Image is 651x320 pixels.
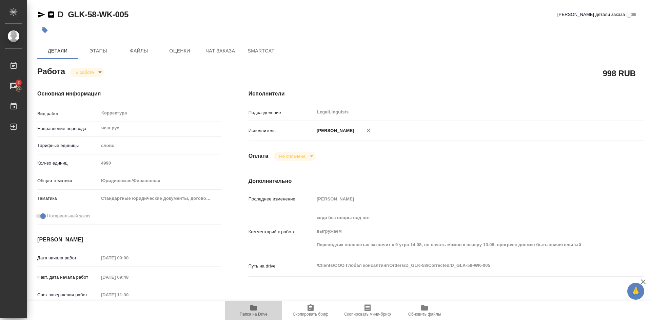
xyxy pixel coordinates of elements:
[314,260,611,271] textarea: /Clients/ООО Глобал консалтинг/Orders/D_GLK-58/Corrected/D_GLK-58-WK-005
[41,47,74,55] span: Детали
[70,68,104,77] div: В работе
[99,140,221,151] div: слово
[245,47,277,55] span: SmartCat
[37,236,221,244] h4: [PERSON_NAME]
[58,10,129,19] a: D_GLK-58-WK-005
[204,47,237,55] span: Чат заказа
[249,109,314,116] p: Подразделение
[396,301,453,320] button: Обновить файлы
[282,301,339,320] button: Скопировать бриф
[249,90,644,98] h4: Исполнители
[99,253,158,263] input: Пустое поле
[37,255,99,261] p: Дата начала работ
[37,292,99,298] p: Срок завершения работ
[314,212,611,251] textarea: корр без опоры под нот выгружаем Переводчик полностью закончит к 9 утра 14.08, но начать можно к ...
[603,67,636,79] h2: 998 RUB
[2,78,25,94] a: 2
[37,177,99,184] p: Общая тематика
[249,229,314,235] p: Комментарий к работе
[249,196,314,202] p: Последнее изменение
[13,79,24,86] span: 2
[240,312,268,317] span: Папка на Drive
[99,272,158,282] input: Пустое поле
[339,301,396,320] button: Скопировать мини-бриф
[344,312,391,317] span: Скопировать мини-бриф
[37,65,65,77] h2: Работа
[37,160,99,167] p: Кол-во единиц
[37,110,99,117] p: Вид работ
[37,10,45,19] button: Скопировать ссылку для ЯМессенджера
[37,195,99,202] p: Тематика
[82,47,115,55] span: Этапы
[47,10,55,19] button: Скопировать ссылку
[37,125,99,132] p: Направление перевода
[37,142,99,149] p: Тарифные единицы
[627,283,644,300] button: 🙏
[47,213,90,219] span: Нотариальный заказ
[249,263,314,270] p: Путь на drive
[225,301,282,320] button: Папка на Drive
[163,47,196,55] span: Оценки
[249,152,269,160] h4: Оплата
[99,290,158,300] input: Пустое поле
[630,284,642,298] span: 🙏
[99,193,221,204] div: Стандартные юридические документы, договоры, уставы
[314,194,611,204] input: Пустое поле
[249,127,314,134] p: Исполнитель
[37,23,52,38] button: Добавить тэг
[277,153,307,159] button: Не оплачена
[557,11,625,18] span: [PERSON_NAME] детали заказа
[249,177,644,185] h4: Дополнительно
[37,90,221,98] h4: Основная информация
[74,69,96,75] button: В работе
[314,127,354,134] p: [PERSON_NAME]
[274,152,315,161] div: В работе
[99,158,221,168] input: Пустое поле
[408,312,441,317] span: Обновить файлы
[123,47,155,55] span: Файлы
[99,175,221,187] div: Юридическая/Финансовая
[361,123,376,138] button: Удалить исполнителя
[293,312,328,317] span: Скопировать бриф
[37,274,99,281] p: Факт. дата начала работ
